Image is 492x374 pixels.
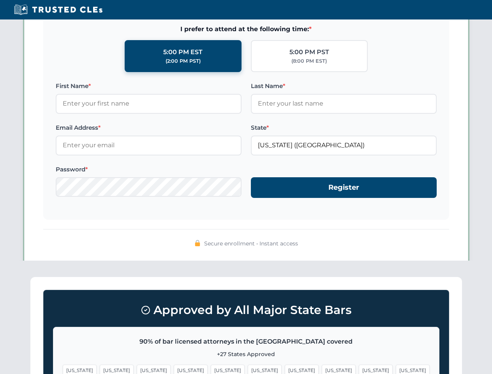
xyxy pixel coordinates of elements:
[56,123,242,132] label: Email Address
[251,81,437,91] label: Last Name
[53,300,439,321] h3: Approved by All Major State Bars
[251,94,437,113] input: Enter your last name
[56,136,242,155] input: Enter your email
[163,47,203,57] div: 5:00 PM EST
[166,57,201,65] div: (2:00 PM PST)
[12,4,105,16] img: Trusted CLEs
[204,239,298,248] span: Secure enrollment • Instant access
[63,350,430,358] p: +27 States Approved
[289,47,329,57] div: 5:00 PM PST
[56,165,242,174] label: Password
[251,136,437,155] input: Florida (FL)
[251,177,437,198] button: Register
[251,123,437,132] label: State
[56,24,437,34] span: I prefer to attend at the following time:
[291,57,327,65] div: (8:00 PM EST)
[56,81,242,91] label: First Name
[56,94,242,113] input: Enter your first name
[63,337,430,347] p: 90% of bar licensed attorneys in the [GEOGRAPHIC_DATA] covered
[194,240,201,246] img: 🔒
